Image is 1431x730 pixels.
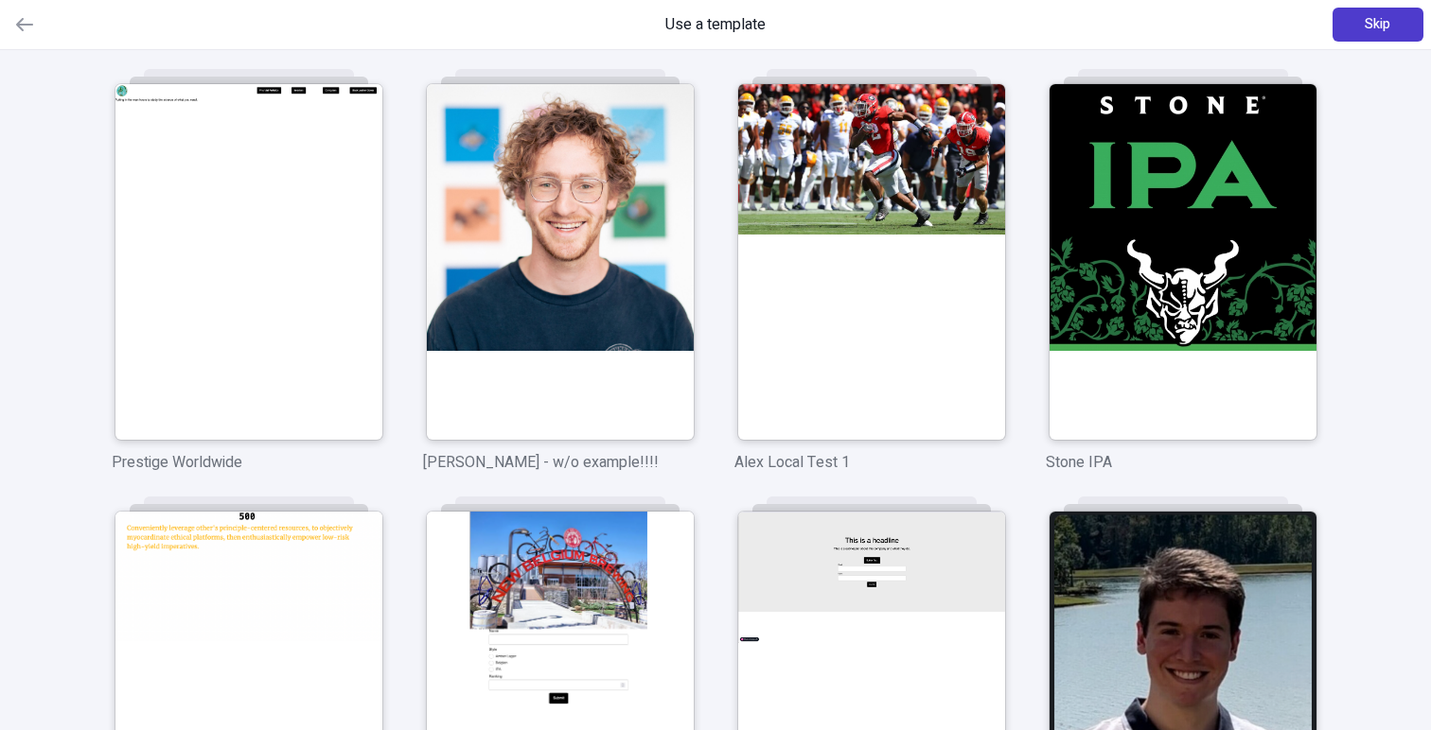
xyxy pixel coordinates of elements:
[1046,451,1319,474] p: Stone IPA
[665,13,766,36] span: Use a template
[734,451,1008,474] p: Alex Local Test 1
[112,451,385,474] p: Prestige Worldwide
[1365,14,1390,35] span: Skip
[1333,8,1423,42] button: Skip
[423,451,697,474] p: [PERSON_NAME] - w/o example!!!!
